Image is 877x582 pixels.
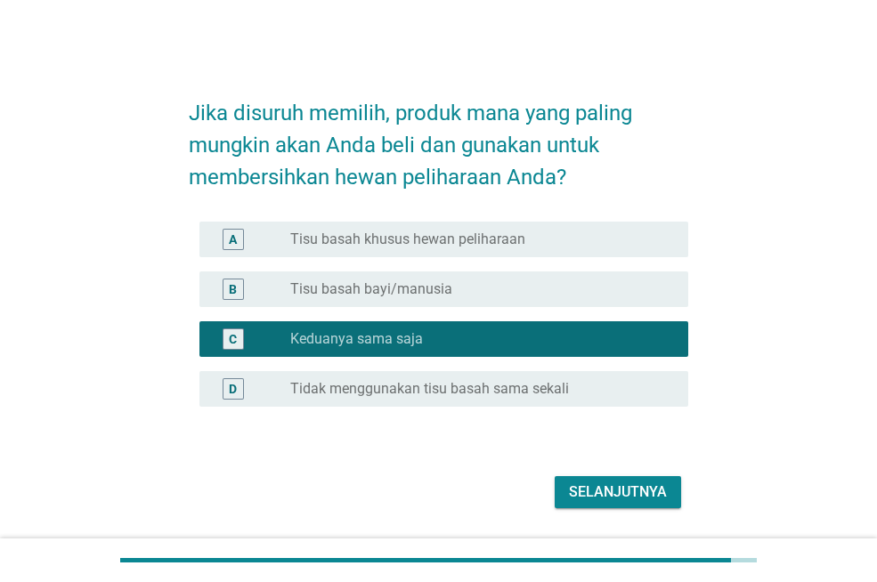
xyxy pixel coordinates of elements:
div: A [229,230,237,248]
h2: Jika disuruh memilih, produk mana yang paling mungkin akan Anda beli dan gunakan untuk membersihk... [189,79,688,193]
div: Selanjutnya [569,481,667,503]
div: C [229,329,237,348]
button: Selanjutnya [555,476,681,508]
label: Keduanya sama saja [290,330,423,348]
label: Tisu basah khusus hewan peliharaan [290,230,525,248]
label: Tidak menggunakan tisu basah sama sekali [290,380,569,398]
div: B [229,279,237,298]
div: D [229,379,237,398]
label: Tisu basah bayi/manusia [290,280,452,298]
